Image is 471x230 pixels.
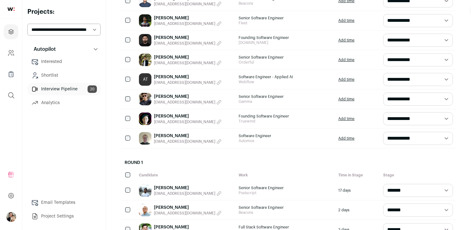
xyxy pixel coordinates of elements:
a: AT [139,73,151,86]
span: [EMAIL_ADDRESS][DOMAIN_NAME] [154,21,215,26]
div: Stage [380,170,456,181]
span: [EMAIL_ADDRESS][DOMAIN_NAME] [154,191,215,196]
span: Fleet [239,21,332,26]
span: Senior Software Engineer [239,16,332,21]
div: 17 days [335,181,380,200]
span: Full Stack Software Engineer [239,225,332,230]
button: Open dropdown [6,212,16,222]
img: 18356084-medium_jpg [6,212,16,222]
a: Analytics [27,97,101,109]
button: [EMAIL_ADDRESS][DOMAIN_NAME] [154,139,221,144]
a: Add time [338,57,354,62]
button: [EMAIL_ADDRESS][DOMAIN_NAME] [154,41,221,46]
span: [EMAIL_ADDRESS][DOMAIN_NAME] [154,100,215,105]
button: [EMAIL_ADDRESS][DOMAIN_NAME] [154,21,221,26]
img: 0ceec618bf523a94e9dd4b4ed5c21753701797b00d68dd5c68a4949f69ee6228.jpg [139,54,151,66]
span: Senior Software Engineer [239,205,332,210]
span: [EMAIL_ADDRESS][DOMAIN_NAME] [154,139,215,144]
a: Add time [338,136,354,141]
span: Senior Software Engineer [239,94,332,99]
span: Senior Software Engineer [239,185,332,190]
a: [PERSON_NAME] [154,74,221,80]
span: Orderful [239,60,332,65]
a: [PERSON_NAME] [154,35,221,41]
button: [EMAIL_ADDRESS][DOMAIN_NAME] [154,211,221,216]
div: 2 days [335,200,380,220]
p: Autopilot [30,46,56,53]
span: [EMAIL_ADDRESS][DOMAIN_NAME] [154,211,215,216]
a: Company and ATS Settings [4,46,18,60]
h2: Round 1 [121,156,456,170]
a: Projects [4,24,18,39]
span: Automox [239,138,332,143]
span: Software Engineer - Applied AI [239,74,332,79]
img: 744ad760324dc23f2be9a7da42ab0d2486d8737210cbf37f5e052feacf5721e2.jpg [139,132,151,145]
button: [EMAIL_ADDRESS][DOMAIN_NAME] [154,80,221,85]
a: Interested [27,55,101,68]
span: Founding Software Engineer [239,114,332,119]
img: 5f48b566ddb08a04b261ab40f738dc1cab27c2f757491898668d2e3b8e67cb09.jpg [139,93,151,105]
img: a1fb5b4d332e9922ad49940fdbe8b82b996d1bf6b4e00b2fb3399dba863f0c8b [139,204,151,216]
a: Shortlist [27,69,101,82]
a: Add time [338,97,354,102]
a: Interview Pipeline20 [27,83,101,95]
a: Company Lists [4,67,18,82]
span: [DOMAIN_NAME] [239,40,332,45]
button: [EMAIL_ADDRESS][DOMAIN_NAME] [154,100,221,105]
a: [PERSON_NAME] [154,54,221,60]
button: [EMAIL_ADDRESS][DOMAIN_NAME] [154,60,221,65]
button: [EMAIL_ADDRESS][DOMAIN_NAME] [154,119,221,124]
img: a07b275292747b2e8fc84df199dde73cbd9237750afd857662b7273dc25412d8 [139,113,151,125]
a: Add time [338,77,354,82]
span: Beacons [239,1,332,6]
a: [PERSON_NAME] [154,113,221,119]
button: Autopilot [27,43,101,55]
img: wellfound-shorthand-0d5821cbd27db2630d0214b213865d53afaa358527fdda9d0ea32b1df1b89c2c.svg [7,7,15,11]
img: 7cd50c0a694f8a7f4f87a7c28112772cb14b65e1dcc3b76470bf17a835b0847a [139,184,151,197]
span: Software Engineer [239,133,332,138]
a: Project Settings [27,210,101,223]
span: [EMAIL_ADDRESS][DOMAIN_NAME] [154,41,215,46]
a: Add time [338,38,354,43]
span: Webflow [239,79,332,84]
span: [EMAIL_ADDRESS][DOMAIN_NAME] [154,60,215,65]
a: Email Templates [27,196,101,209]
span: Truewind [239,119,332,124]
span: [EMAIL_ADDRESS][DOMAIN_NAME] [154,119,215,124]
span: Gamma [239,99,332,104]
a: [PERSON_NAME] [154,204,221,211]
h2: Projects: [27,7,101,16]
a: Add time [338,18,354,23]
img: a4f226336f79ea26460da22fac695bf7f7a3e5032dfc7e2d3594452de6606e1c.jpg [139,14,151,27]
button: [EMAIL_ADDRESS][DOMAIN_NAME] [154,191,221,196]
span: 20 [88,85,97,93]
span: Postscript [239,190,332,195]
div: Candidate [136,170,235,181]
img: a9d7fc21ef9026565fa39469a0eb56e3780bdaf20bd86c90fc7cc112ed17ecca [139,34,151,46]
button: [EMAIL_ADDRESS][DOMAIN_NAME] [154,2,221,7]
span: Founding Software Engineer [239,35,332,40]
span: [EMAIL_ADDRESS][DOMAIN_NAME] [154,80,215,85]
span: Beacons [239,210,332,215]
div: Time in Stage [335,170,380,181]
div: Work [235,170,335,181]
a: [PERSON_NAME] [154,185,221,191]
a: [PERSON_NAME] [154,133,221,139]
span: [EMAIL_ADDRESS][DOMAIN_NAME] [154,2,215,7]
span: Senior Software Engineer [239,55,332,60]
a: Add time [338,116,354,121]
a: [PERSON_NAME] [154,93,221,100]
a: [PERSON_NAME] [154,15,221,21]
